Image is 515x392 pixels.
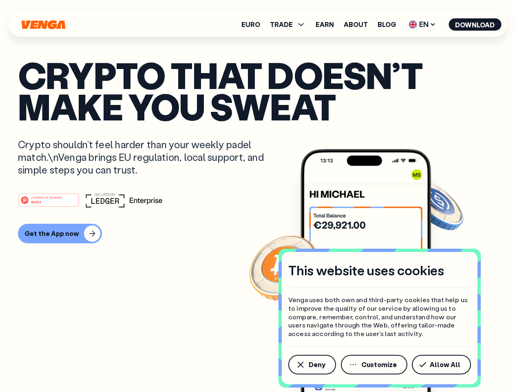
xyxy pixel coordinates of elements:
a: Euro [241,21,260,28]
h4: This website uses cookies [288,262,444,279]
button: Customize [341,355,407,374]
img: USDC coin [407,176,465,234]
button: Download [449,18,501,31]
svg: Home [20,20,66,29]
button: Get the App now [18,224,102,243]
span: TRADE [270,21,293,28]
tspan: Web3 [31,199,41,204]
span: Deny [309,361,325,368]
img: Bitcoin [248,231,321,304]
span: EN [406,18,439,31]
img: flag-uk [409,20,417,29]
a: About [344,21,368,28]
a: Blog [378,21,396,28]
p: Venga uses both own and third-party cookies that help us to improve the quality of our service by... [288,296,471,338]
p: Crypto that doesn’t make you sweat [18,59,497,122]
a: Get the App now [18,224,497,243]
a: #1 PRODUCT OF THE MONTHWeb3 [18,198,79,209]
span: Allow All [430,361,460,368]
tspan: #1 PRODUCT OF THE MONTH [31,196,62,198]
div: Get the App now [24,229,79,238]
button: Allow All [412,355,471,374]
a: Earn [316,21,334,28]
p: Crypto shouldn’t feel harder than your weekly padel match.\nVenga brings EU regulation, local sup... [18,138,276,176]
button: Deny [288,355,336,374]
span: TRADE [270,20,306,29]
span: Customize [361,361,397,368]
